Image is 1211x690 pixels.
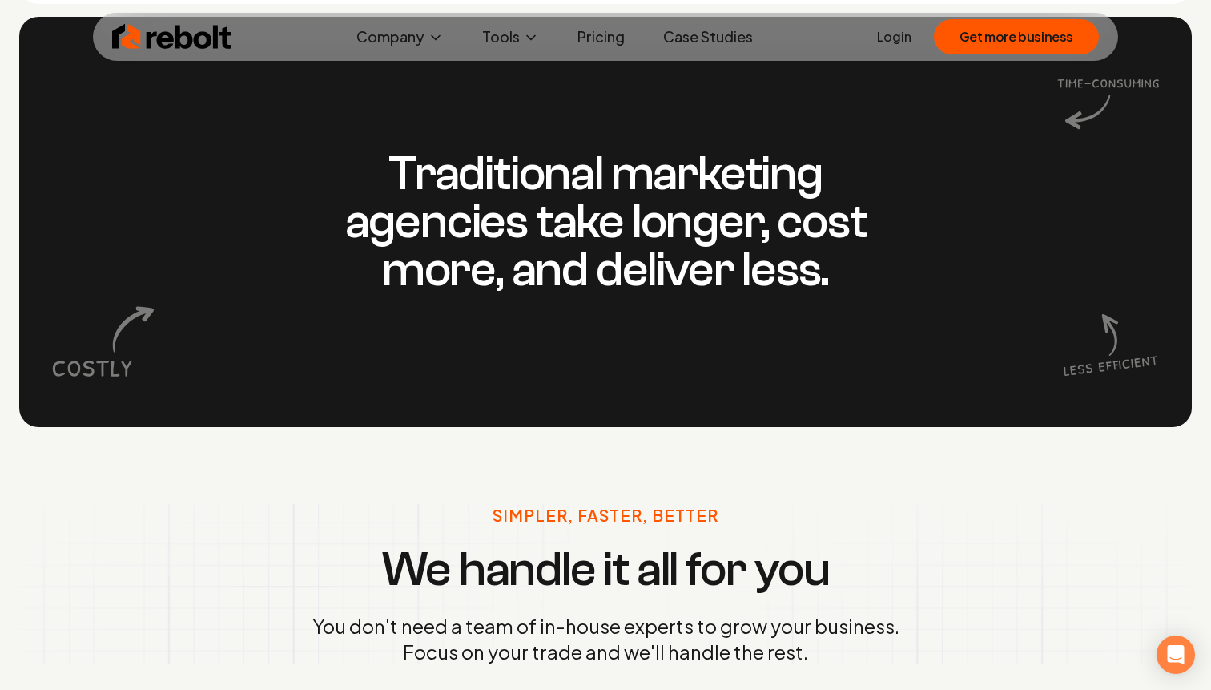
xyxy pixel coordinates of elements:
[298,150,913,294] h3: Traditional marketing agencies take longer, cost more, and deliver less.
[381,546,829,594] h3: We handle it all for you
[934,19,1099,54] button: Get more business
[344,21,457,53] button: Company
[469,21,552,53] button: Tools
[312,613,899,664] p: You don't need a team of in-house experts to grow your business. Focus on your trade and we'll ha...
[493,504,718,527] p: Simpler, Faster, Better
[877,27,911,46] a: Login
[1157,636,1195,674] div: Open Intercom Messenger
[650,21,766,53] a: Case Studies
[112,21,232,53] img: Rebolt Logo
[565,21,638,53] a: Pricing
